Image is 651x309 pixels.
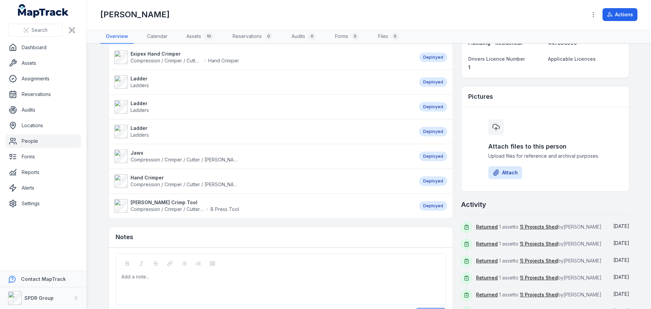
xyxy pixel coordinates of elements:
span: Upload files for reference and archival purposes. [488,153,602,159]
a: 1) Projects Shed [520,257,558,264]
a: Forms [5,150,81,163]
a: Files0 [373,30,405,44]
h3: Notes [116,232,133,242]
span: Search [32,27,47,34]
a: Hand CrimperCompression / Crimper / Cutter / [PERSON_NAME] [114,174,412,188]
time: 27/06/2025, 1:46:41 pm [613,223,629,229]
a: Audits0 [286,30,321,44]
a: [PERSON_NAME] Crimp ToolCompression / Crimper / Cutter / [PERSON_NAME]B Press Tool [114,199,412,213]
span: 1 [468,64,470,70]
strong: SPDR Group [24,295,54,301]
a: Assets [5,56,81,70]
time: 27/06/2025, 1:40:46 pm [613,274,629,280]
time: 27/06/2025, 1:39:54 pm [613,291,629,297]
span: [DATE] [613,240,629,246]
span: 1 asset to by [PERSON_NAME] [476,292,601,297]
a: Returned [476,291,498,298]
span: 1 asset to by [PERSON_NAME] [476,224,601,230]
span: [DATE] [613,291,629,297]
div: Deployed [419,102,447,112]
div: Deployed [419,127,447,136]
a: Dashboard [5,41,81,54]
h3: Attach files to this person [488,142,602,151]
a: LadderLadders [114,125,412,138]
h2: Activity [461,200,486,209]
a: 1) Projects Shed [520,274,558,281]
a: Assets10 [181,30,219,44]
strong: Exipex Hand Crimper [131,51,239,57]
a: Reservations [5,88,81,101]
div: 0 [391,32,399,40]
span: Compression / Crimper / Cutter / [PERSON_NAME] [131,157,242,162]
h1: [PERSON_NAME] [100,9,170,20]
span: Compression / Crimper / Cutter / [PERSON_NAME] [131,206,204,213]
strong: Jaws [131,150,239,156]
div: 0 [351,32,359,40]
div: Deployed [419,53,447,62]
a: Forms0 [330,30,364,44]
span: 1 asset to by [PERSON_NAME] [476,275,601,281]
a: LadderLadders [114,75,412,89]
a: Returned [476,240,498,247]
span: [DATE] [613,257,629,263]
strong: [PERSON_NAME] Crimp Tool [131,199,239,206]
a: Calendar [142,30,173,44]
a: JawsCompression / Crimper / Cutter / [PERSON_NAME] [114,150,412,163]
strong: Hand Crimper [131,174,239,181]
button: Search [8,24,63,37]
span: Ladders [131,82,149,88]
button: Actions [603,8,637,21]
span: Ladders [131,132,149,138]
span: Drivers Licence Number [468,56,525,62]
span: [DATE] [613,223,629,229]
a: Returned [476,224,498,230]
div: 0 [264,32,273,40]
time: 27/06/2025, 1:42:30 pm [613,240,629,246]
div: Deployed [419,152,447,161]
a: Reservations0 [227,30,278,44]
a: Audits [5,103,81,117]
div: Deployed [419,77,447,87]
a: People [5,134,81,148]
a: Exipex Hand CrimperCompression / Crimper / Cutter / [PERSON_NAME]Hand Crimper [114,51,412,64]
span: Compression / Crimper / Cutter / [PERSON_NAME] [131,57,201,64]
a: Returned [476,257,498,264]
span: Hand Crimper [208,57,239,64]
div: 0 [308,32,316,40]
span: 1 asset to by [PERSON_NAME] [476,258,601,264]
div: Deployed [419,201,447,211]
time: 27/06/2025, 1:41:39 pm [613,257,629,263]
h3: Pictures [468,92,493,101]
span: Compression / Crimper / Cutter / [PERSON_NAME] [131,181,242,187]
a: Reports [5,166,81,179]
a: Returned [476,274,498,281]
a: 1) Projects Shed [520,224,558,230]
div: 10 [204,32,214,40]
a: Overview [100,30,134,44]
strong: Ladder [131,125,149,132]
a: LadderLadders [114,100,412,114]
a: Settings [5,197,81,210]
span: Ladders [131,107,149,113]
span: Applicable Licences [548,56,596,62]
div: Deployed [419,176,447,186]
a: Locations [5,119,81,132]
strong: Contact MapTrack [21,276,66,282]
a: Alerts [5,181,81,195]
button: Attach [488,166,522,179]
a: MapTrack [18,4,69,18]
strong: Ladder [131,75,149,82]
span: 1 asset to by [PERSON_NAME] [476,241,601,247]
a: 1) Projects Shed [520,291,558,298]
a: 1) Projects Shed [520,240,558,247]
span: [DATE] [613,274,629,280]
a: Assignments [5,72,81,85]
strong: Ladder [131,100,149,107]
span: B Press Tool [211,206,239,213]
